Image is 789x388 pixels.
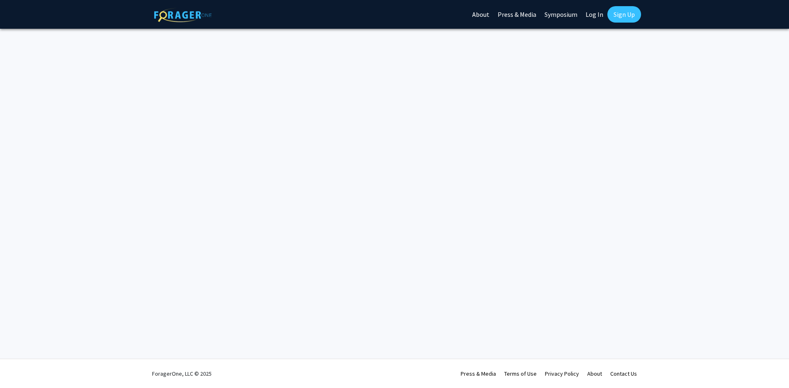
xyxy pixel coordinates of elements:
[545,370,579,377] a: Privacy Policy
[610,370,637,377] a: Contact Us
[587,370,602,377] a: About
[461,370,496,377] a: Press & Media
[504,370,537,377] a: Terms of Use
[154,8,212,22] img: ForagerOne Logo
[152,359,212,388] div: ForagerOne, LLC © 2025
[607,6,641,23] a: Sign Up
